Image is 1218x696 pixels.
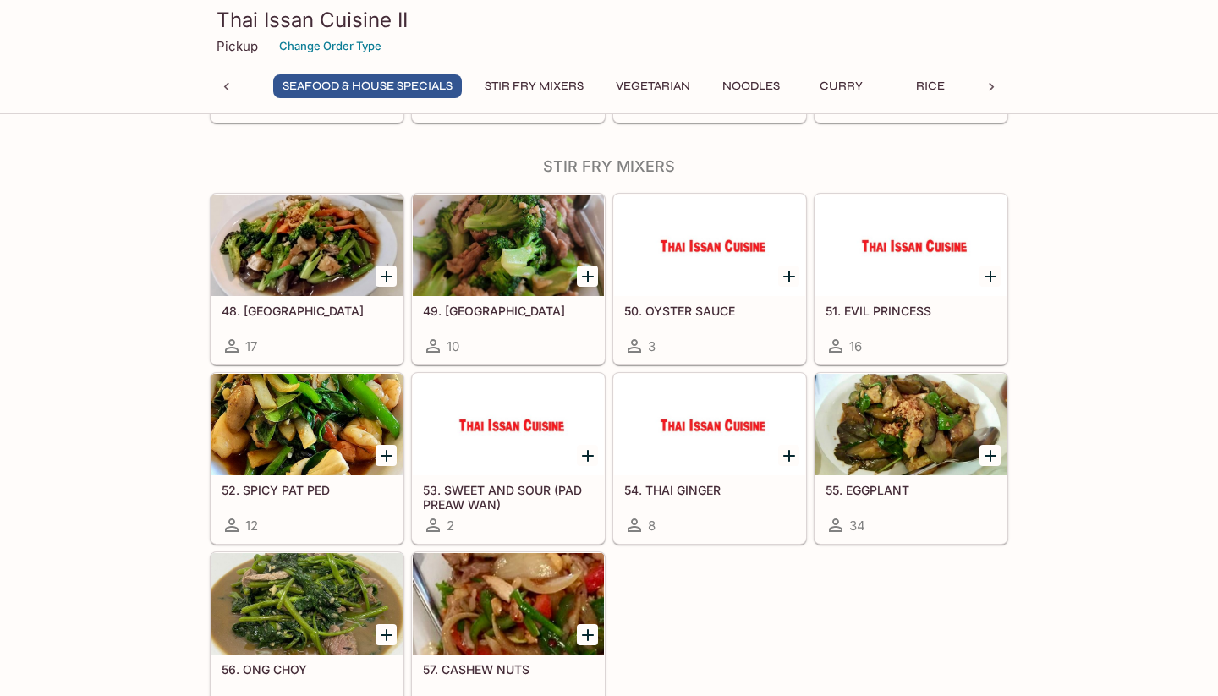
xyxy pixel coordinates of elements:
span: 12 [245,518,258,534]
span: 17 [245,338,257,354]
h4: Stir Fry Mixers [210,157,1008,176]
div: 53. SWEET AND SOUR (PAD PREAW WAN) [413,374,604,475]
button: Add 50. OYSTER SAUCE [778,266,799,287]
button: Seafood & House Specials [273,74,462,98]
span: 16 [849,338,862,354]
div: 55. EGGPLANT [815,374,1007,475]
a: 49. [GEOGRAPHIC_DATA]10 [412,194,605,364]
h5: 56. ONG CHOY [222,662,392,677]
div: 50. OYSTER SAUCE [614,195,805,296]
button: Noodles [713,74,789,98]
span: 3 [648,338,656,354]
h5: 52. SPICY PAT PED [222,483,392,497]
a: 54. THAI GINGER8 [613,373,806,544]
span: 8 [648,518,656,534]
span: 10 [447,338,459,354]
div: 56. ONG CHOY [211,553,403,655]
a: 55. EGGPLANT34 [815,373,1007,544]
button: Add 55. EGGPLANT [979,445,1001,466]
button: Change Order Type [272,33,389,59]
p: Pickup [217,38,258,54]
h3: Thai Issan Cuisine II [217,7,1001,33]
a: 48. [GEOGRAPHIC_DATA]17 [211,194,403,364]
span: 34 [849,518,865,534]
button: Add 48. GARLIC [376,266,397,287]
button: Stir Fry Mixers [475,74,593,98]
button: Add 52. SPICY PAT PED [376,445,397,466]
h5: 51. EVIL PRINCESS [826,304,996,318]
h5: 54. THAI GINGER [624,483,795,497]
button: Rice [892,74,968,98]
button: Add 57. CASHEW NUTS [577,624,598,645]
button: Add 49. BROCCOLI [577,266,598,287]
span: 2 [447,518,454,534]
div: 54. THAI GINGER [614,374,805,475]
h5: 49. [GEOGRAPHIC_DATA] [423,304,594,318]
h5: 57. CASHEW NUTS [423,662,594,677]
button: Vegetarian [606,74,700,98]
h5: 48. [GEOGRAPHIC_DATA] [222,304,392,318]
div: 57. CASHEW NUTS [413,553,604,655]
a: 51. EVIL PRINCESS16 [815,194,1007,364]
button: Add 56. ONG CHOY [376,624,397,645]
a: 50. OYSTER SAUCE3 [613,194,806,364]
div: 48. GARLIC [211,195,403,296]
h5: 55. EGGPLANT [826,483,996,497]
button: Add 53. SWEET AND SOUR (PAD PREAW WAN) [577,445,598,466]
button: Add 51. EVIL PRINCESS [979,266,1001,287]
h5: 50. OYSTER SAUCE [624,304,795,318]
div: 51. EVIL PRINCESS [815,195,1007,296]
a: 52. SPICY PAT PED12 [211,373,403,544]
button: Curry [803,74,879,98]
a: 53. SWEET AND SOUR (PAD PREAW WAN)2 [412,373,605,544]
div: 52. SPICY PAT PED [211,374,403,475]
div: 49. BROCCOLI [413,195,604,296]
button: Add 54. THAI GINGER [778,445,799,466]
h5: 53. SWEET AND SOUR (PAD PREAW WAN) [423,483,594,511]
